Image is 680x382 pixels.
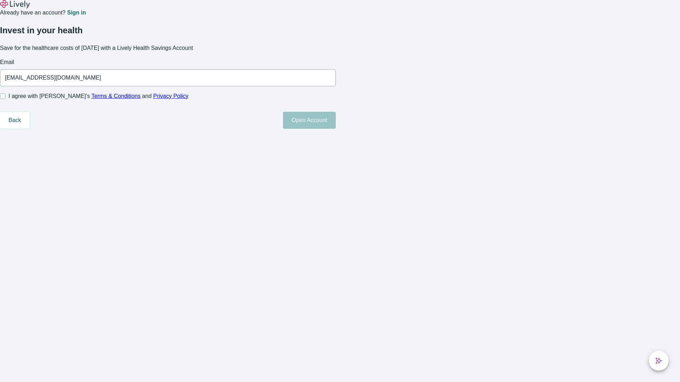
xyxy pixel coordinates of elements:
span: I agree with [PERSON_NAME]’s and [8,92,188,100]
a: Sign in [67,10,86,16]
a: Terms & Conditions [91,93,141,99]
a: Privacy Policy [153,93,189,99]
button: chat [649,351,669,371]
svg: Lively AI Assistant [655,357,662,364]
